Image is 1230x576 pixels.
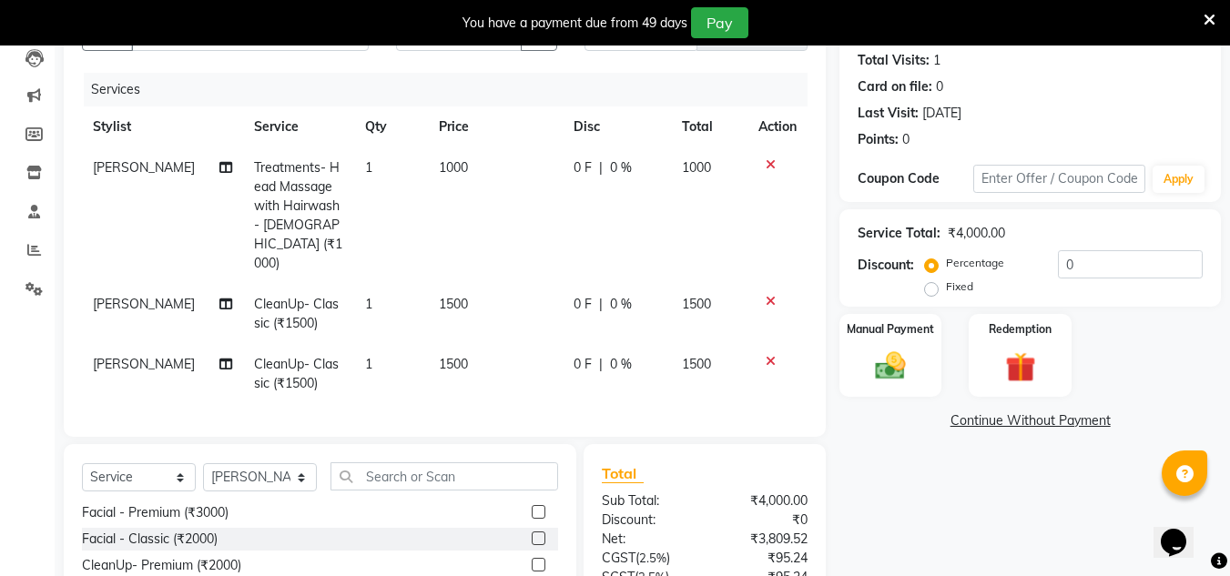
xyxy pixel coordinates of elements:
[602,464,644,483] span: Total
[588,530,705,549] div: Net:
[365,159,372,176] span: 1
[243,106,354,147] th: Service
[330,462,558,490] input: Search or Scan
[671,106,748,147] th: Total
[82,530,218,549] div: Facial - Classic (₹2000)
[428,106,563,147] th: Price
[946,255,1004,271] label: Percentage
[989,321,1052,338] label: Redemption
[610,355,632,374] span: 0 %
[946,278,973,295] label: Fixed
[599,158,603,177] span: |
[858,169,972,188] div: Coupon Code
[996,349,1045,386] img: _gift.svg
[682,296,711,312] span: 1500
[463,14,687,33] div: You have a payment due from 49 days
[866,349,915,383] img: _cash.svg
[439,356,468,372] span: 1500
[858,104,919,123] div: Last Visit:
[93,296,195,312] span: [PERSON_NAME]
[563,106,671,147] th: Disc
[254,159,342,271] span: Treatments- Head Massage with Hairwash- [DEMOGRAPHIC_DATA] (₹1000)
[574,295,592,314] span: 0 F
[254,356,339,391] span: CleanUp- Classic (₹1500)
[365,356,372,372] span: 1
[588,549,705,568] div: ( )
[588,510,705,530] div: Discount:
[588,491,705,510] div: Sub Total:
[610,158,632,177] span: 0 %
[705,510,821,530] div: ₹0
[948,224,1005,243] div: ₹4,000.00
[574,355,592,374] span: 0 F
[365,296,372,312] span: 1
[858,51,930,70] div: Total Visits:
[858,130,899,149] div: Points:
[93,356,195,372] span: [PERSON_NAME]
[610,295,632,314] span: 0 %
[705,491,821,510] div: ₹4,000.00
[936,77,943,96] div: 0
[747,106,808,147] th: Action
[93,159,195,176] span: [PERSON_NAME]
[847,321,934,338] label: Manual Payment
[254,296,339,331] span: CleanUp- Classic (₹1500)
[682,159,711,176] span: 1000
[973,165,1145,193] input: Enter Offer / Coupon Code
[82,503,229,522] div: Facial - Premium (₹3000)
[599,355,603,374] span: |
[599,295,603,314] span: |
[933,51,940,70] div: 1
[843,411,1217,430] a: Continue Without Payment
[705,530,821,549] div: ₹3,809.52
[1154,503,1212,558] iframe: chat widget
[84,73,821,106] div: Services
[602,550,635,566] span: CGST
[922,104,961,123] div: [DATE]
[439,159,468,176] span: 1000
[858,77,932,96] div: Card on file:
[691,7,748,38] button: Pay
[439,296,468,312] span: 1500
[902,130,910,149] div: 0
[574,158,592,177] span: 0 F
[1153,166,1205,193] button: Apply
[858,224,940,243] div: Service Total:
[354,106,428,147] th: Qty
[858,256,914,275] div: Discount:
[82,106,243,147] th: Stylist
[82,556,241,575] div: CleanUp- Premium (₹2000)
[682,356,711,372] span: 1500
[639,551,666,565] span: 2.5%
[705,549,821,568] div: ₹95.24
